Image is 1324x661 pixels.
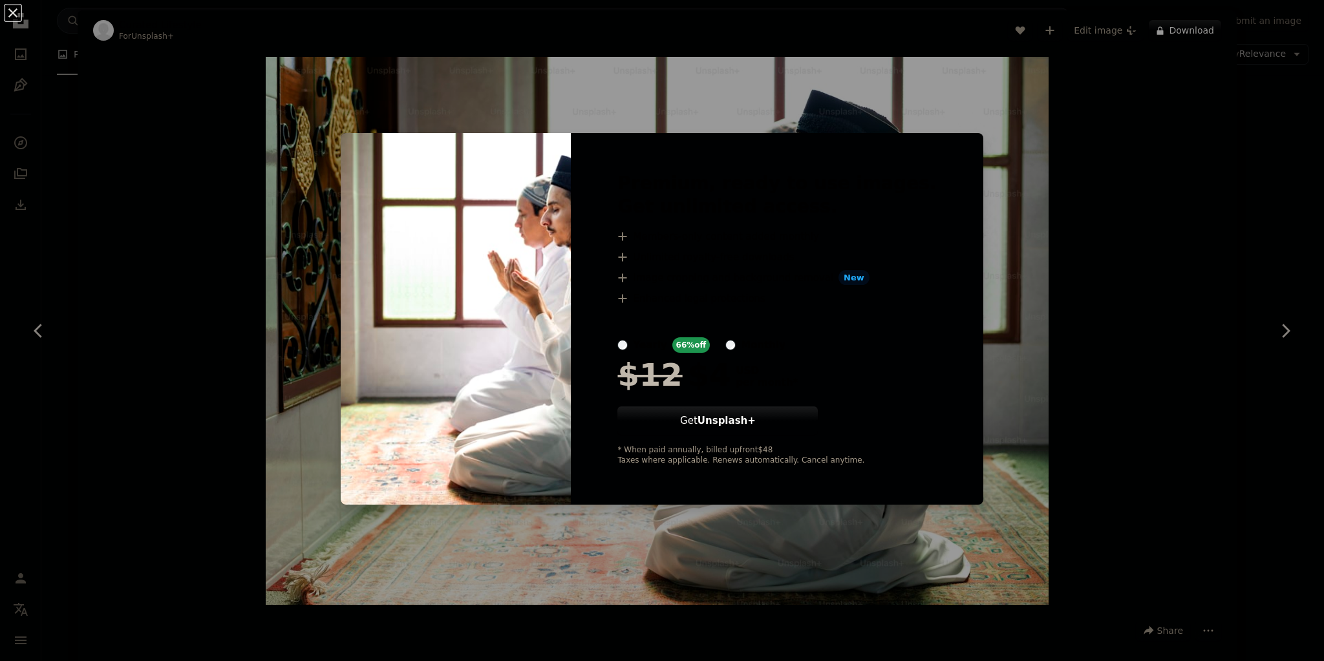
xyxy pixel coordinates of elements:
[617,358,682,392] span: $12
[725,340,736,350] input: monthly
[617,270,936,286] li: Image cropping and background removal
[741,337,785,353] div: monthly
[617,229,936,244] li: Members-only content added monthly
[633,337,667,353] div: yearly
[617,358,731,392] div: $4
[736,365,798,377] span: USD
[698,415,756,426] strong: Unsplash+
[736,377,798,388] span: per month *
[672,337,710,353] div: 66% off
[838,270,870,286] span: New
[617,291,936,306] li: Enhanced legal protections
[617,249,936,265] li: Unlimited royalty-free downloads
[617,445,936,466] div: * When paid annually, billed upfront $48 Taxes where applicable. Renews automatically. Cancel any...
[617,340,628,350] input: yearly66%off
[341,133,571,505] img: premium_photo-1723914005379-404c97029e06
[617,172,936,218] h2: Premium, ready to use images. Get unlimited access.
[617,406,818,435] button: GetUnsplash+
